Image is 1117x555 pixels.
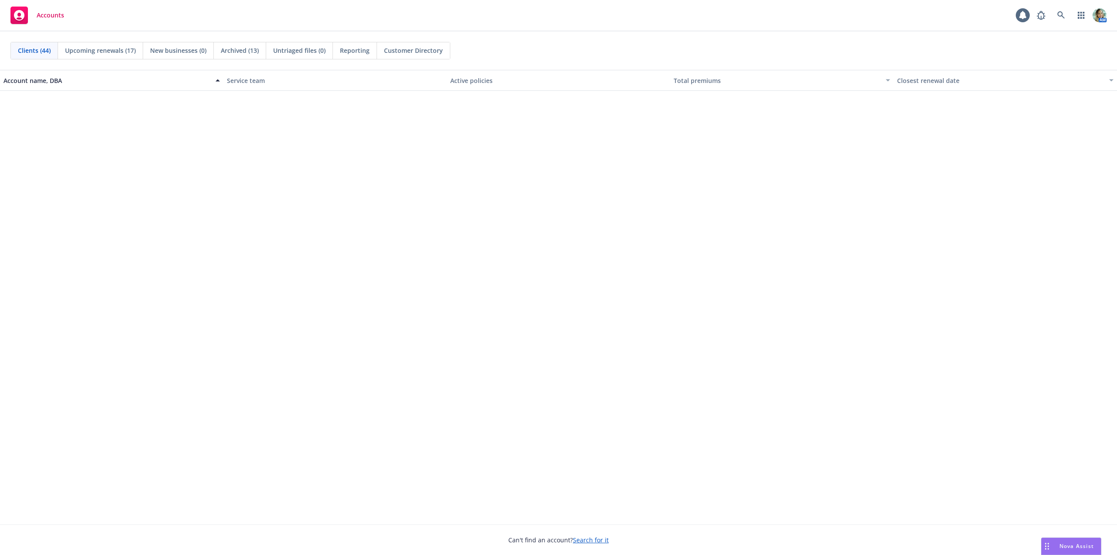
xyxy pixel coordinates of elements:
a: Search for it [573,536,609,544]
span: New businesses (0) [150,46,206,55]
span: Untriaged files (0) [273,46,326,55]
a: Report a Bug [1032,7,1050,24]
div: Active policies [450,76,667,85]
a: Switch app [1072,7,1090,24]
span: Archived (13) [221,46,259,55]
div: Account name, DBA [3,76,210,85]
button: Nova Assist [1041,538,1101,555]
span: Upcoming renewals (17) [65,46,136,55]
button: Active policies [447,70,670,91]
button: Total premiums [670,70,894,91]
a: Accounts [7,3,68,28]
span: Customer Directory [384,46,443,55]
span: Can't find an account? [508,535,609,545]
a: Search [1052,7,1070,24]
div: Total premiums [674,76,881,85]
span: Nova Assist [1059,542,1094,550]
div: Drag to move [1042,538,1052,555]
img: photo [1093,8,1107,22]
span: Reporting [340,46,370,55]
div: Closest renewal date [897,76,1104,85]
div: Service team [227,76,443,85]
span: Clients (44) [18,46,51,55]
button: Closest renewal date [894,70,1117,91]
span: Accounts [37,12,64,19]
button: Service team [223,70,447,91]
